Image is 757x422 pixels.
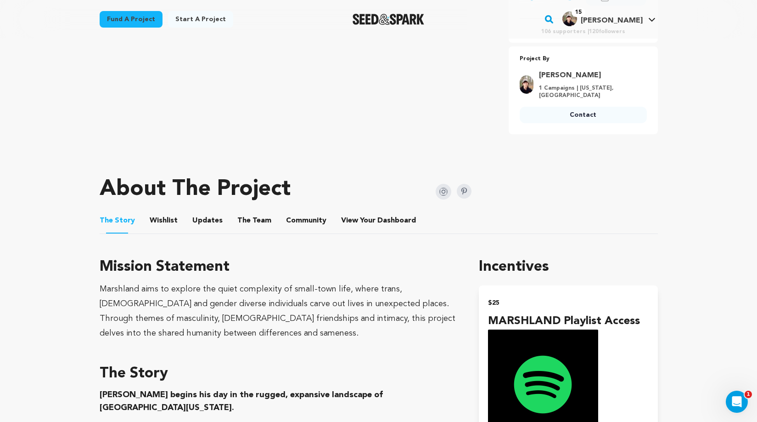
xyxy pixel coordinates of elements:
img: ff8e4f4b12bdcf52.jpg [520,75,533,94]
a: Fund a project [100,11,163,28]
span: Your [341,215,418,226]
a: Seed&Spark Homepage [353,14,425,25]
a: Ray C.'s Profile [561,10,657,26]
a: Start a project [168,11,233,28]
span: 1 [745,391,752,398]
a: ViewYourDashboard [341,215,418,226]
span: The [100,215,113,226]
span: Wishlist [150,215,178,226]
h3: The Story [100,363,457,385]
span: Ray C.'s Profile [561,10,657,29]
span: Community [286,215,326,226]
span: [PERSON_NAME] [581,17,643,24]
p: Project By [520,54,647,64]
iframe: Intercom live chat [726,391,748,413]
h3: [PERSON_NAME] begins his day in the rugged, expansive landscape of [GEOGRAPHIC_DATA][US_STATE]. [100,388,457,414]
h3: Mission Statement [100,256,457,278]
img: ff8e4f4b12bdcf52.jpg [562,11,577,26]
img: Seed&Spark Logo Dark Mode [353,14,425,25]
span: The [237,215,251,226]
h4: MARSHLAND Playlist Access [488,313,648,330]
img: Seed&Spark Pinterest Icon [457,184,471,199]
div: Marshland aims to explore the quiet complexity of small-town life, where trans, [DEMOGRAPHIC_DATA... [100,282,457,341]
span: Story [100,215,135,226]
a: Goto Ray Chambers profile [539,70,641,81]
span: Updates [192,215,223,226]
h2: $25 [488,297,648,309]
span: Dashboard [377,215,416,226]
h1: Incentives [479,256,657,278]
span: Team [237,215,271,226]
span: 15 [572,8,585,17]
a: Contact [520,107,647,123]
p: 1 Campaigns | [US_STATE], [GEOGRAPHIC_DATA] [539,85,641,99]
img: Seed&Spark Instagram Icon [436,184,451,200]
div: Ray C.'s Profile [562,11,643,26]
h1: About The Project [100,178,291,200]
